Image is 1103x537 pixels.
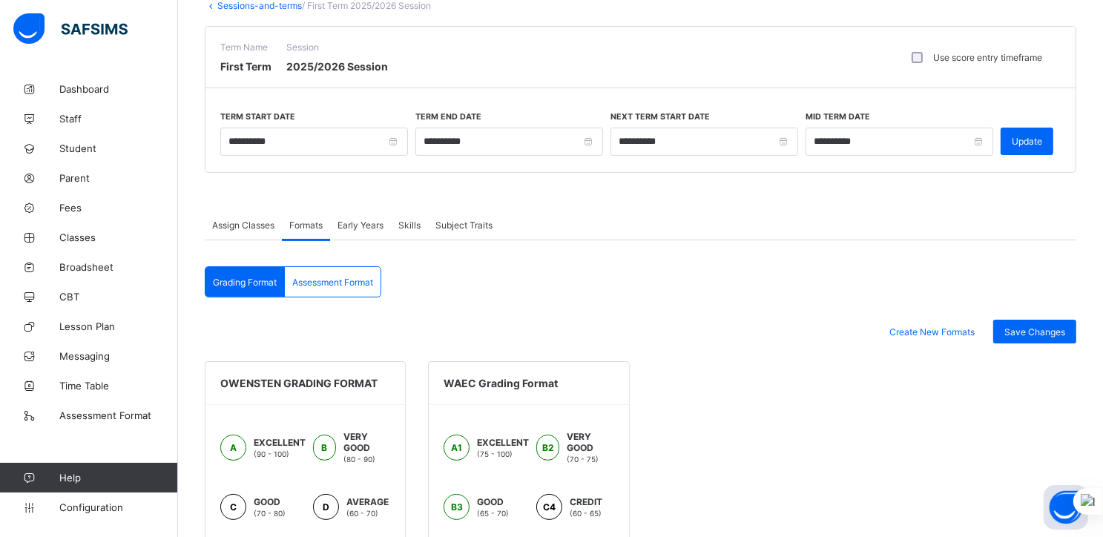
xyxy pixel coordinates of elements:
span: D [323,501,329,513]
span: Update [1012,136,1042,147]
span: Fees [59,202,178,214]
span: Create New Formats [889,326,975,337]
span: EXCELLENT [477,437,529,448]
label: Use score entry timeframe [933,52,1042,63]
span: A1 [451,442,462,453]
span: OWENSTEN GRADING FORMAT [220,377,378,389]
span: Staff [59,113,178,125]
span: Dashboard [59,83,178,95]
span: CREDIT [570,496,602,507]
span: Help [59,472,177,484]
span: (70 - 75) [567,455,599,464]
span: (65 - 70) [477,509,509,518]
span: (90 - 100) [254,449,289,458]
span: C4 [543,501,556,513]
span: (70 - 80) [254,509,286,518]
span: GOOD [477,496,509,507]
span: (75 - 100) [477,449,513,458]
button: Open asap [1044,485,1088,530]
span: B2 [542,442,554,453]
span: Broadsheet [59,261,178,273]
span: EXCELLENT [254,437,306,448]
span: A [230,442,237,453]
span: Classes [59,231,178,243]
span: VERY GOOD [343,431,390,453]
span: (80 - 90) [343,455,375,464]
label: Term Start Date [220,112,295,122]
span: (60 - 65) [570,509,602,518]
span: C [230,501,237,513]
span: Skills [398,220,421,231]
span: (60 - 70) [346,509,378,518]
span: Parent [59,172,178,184]
img: safsims [13,13,128,45]
span: Messaging [59,350,178,362]
span: Term Name [220,42,271,53]
label: Term End Date [415,112,481,122]
label: Mid Term Date [806,112,870,122]
span: Save Changes [1004,326,1065,337]
span: CBT [59,291,178,303]
span: Student [59,142,178,154]
span: Assign Classes [212,220,274,231]
span: VERY GOOD [567,431,613,453]
span: Assessment Format [59,409,178,421]
span: Session [286,42,388,53]
span: Formats [289,220,323,231]
span: Lesson Plan [59,320,178,332]
span: GOOD [254,496,286,507]
span: 2025/2026 Session [286,60,388,73]
span: Subject Traits [435,220,493,231]
span: Configuration [59,501,177,513]
span: Grading Format [213,277,277,288]
span: WAEC Grading Format [444,377,558,389]
span: Time Table [59,380,178,392]
span: Early Years [338,220,383,231]
span: Assessment Format [292,277,373,288]
span: B [322,442,328,453]
span: AVERAGE [346,496,389,507]
span: First Term [220,60,271,73]
span: B3 [451,501,463,513]
label: Next Term Start Date [610,112,710,122]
